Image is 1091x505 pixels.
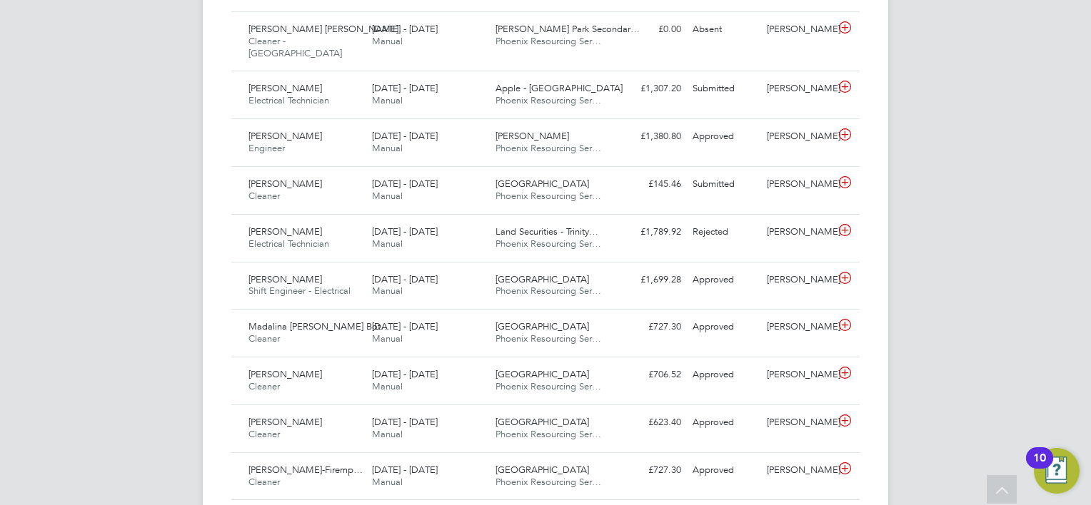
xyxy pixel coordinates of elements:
[372,94,403,106] span: Manual
[372,380,403,392] span: Manual
[496,35,601,47] span: Phoenix Resourcing Ser…
[372,82,438,94] span: [DATE] - [DATE]
[372,130,438,142] span: [DATE] - [DATE]
[496,238,601,250] span: Phoenix Resourcing Ser…
[613,268,687,292] div: £1,699.28
[248,94,329,106] span: Electrical Technician
[1034,448,1080,494] button: Open Resource Center, 10 new notifications
[687,18,761,41] div: Absent
[496,130,569,142] span: [PERSON_NAME]
[613,411,687,434] div: £623.40
[372,178,438,190] span: [DATE] - [DATE]
[248,332,280,345] span: Cleaner
[613,220,687,244] div: £1,789.92
[687,268,761,292] div: Approved
[687,220,761,244] div: Rejected
[372,476,403,488] span: Manual
[613,363,687,387] div: £706.52
[687,125,761,148] div: Approved
[248,368,322,380] span: [PERSON_NAME]
[372,320,438,332] span: [DATE] - [DATE]
[613,77,687,101] div: £1,307.20
[496,273,589,285] span: [GEOGRAPHIC_DATA]
[496,380,601,392] span: Phoenix Resourcing Ser…
[496,190,601,202] span: Phoenix Resourcing Ser…
[248,35,342,59] span: Cleaner - [GEOGRAPHIC_DATA]
[613,18,687,41] div: £0.00
[372,23,438,35] span: [DATE] - [DATE]
[687,411,761,434] div: Approved
[248,476,280,488] span: Cleaner
[1033,458,1046,476] div: 10
[372,464,438,476] span: [DATE] - [DATE]
[496,23,640,35] span: [PERSON_NAME] Park Secondar…
[372,416,438,428] span: [DATE] - [DATE]
[687,77,761,101] div: Submitted
[248,285,351,297] span: Shift Engineer - Electrical
[761,315,835,339] div: [PERSON_NAME]
[372,238,403,250] span: Manual
[761,363,835,387] div: [PERSON_NAME]
[613,173,687,196] div: £145.46
[761,220,835,244] div: [PERSON_NAME]
[248,380,280,392] span: Cleaner
[372,285,403,297] span: Manual
[496,285,601,297] span: Phoenix Resourcing Ser…
[248,273,322,285] span: [PERSON_NAME]
[496,320,589,332] span: [GEOGRAPHIC_DATA]
[496,178,589,190] span: [GEOGRAPHIC_DATA]
[372,332,403,345] span: Manual
[761,77,835,101] div: [PERSON_NAME]
[248,464,363,476] span: [PERSON_NAME]-Firemp…
[496,464,589,476] span: [GEOGRAPHIC_DATA]
[761,125,835,148] div: [PERSON_NAME]
[613,125,687,148] div: £1,380.80
[496,82,623,94] span: Apple - [GEOGRAPHIC_DATA]
[248,416,322,428] span: [PERSON_NAME]
[372,368,438,380] span: [DATE] - [DATE]
[248,190,280,202] span: Cleaner
[761,18,835,41] div: [PERSON_NAME]
[248,178,322,190] span: [PERSON_NAME]
[613,315,687,339] div: £727.30
[496,416,589,428] span: [GEOGRAPHIC_DATA]
[613,459,687,482] div: £727.30
[761,411,835,434] div: [PERSON_NAME]
[248,82,322,94] span: [PERSON_NAME]
[761,173,835,196] div: [PERSON_NAME]
[496,368,589,380] span: [GEOGRAPHIC_DATA]
[496,476,601,488] span: Phoenix Resourcing Ser…
[248,142,285,154] span: Engineer
[372,142,403,154] span: Manual
[372,273,438,285] span: [DATE] - [DATE]
[496,428,601,440] span: Phoenix Resourcing Ser…
[496,332,601,345] span: Phoenix Resourcing Ser…
[687,363,761,387] div: Approved
[761,268,835,292] div: [PERSON_NAME]
[687,315,761,339] div: Approved
[372,190,403,202] span: Manual
[496,225,598,238] span: Land Securities - Trinity…
[248,238,329,250] span: Electrical Technician
[248,23,408,35] span: [PERSON_NAME] [PERSON_NAME]…
[372,428,403,440] span: Manual
[372,35,403,47] span: Manual
[248,320,390,332] span: Madalina [PERSON_NAME] Bot…
[248,225,322,238] span: [PERSON_NAME]
[687,459,761,482] div: Approved
[687,173,761,196] div: Submitted
[496,94,601,106] span: Phoenix Resourcing Ser…
[761,459,835,482] div: [PERSON_NAME]
[248,428,280,440] span: Cleaner
[372,225,438,238] span: [DATE] - [DATE]
[496,142,601,154] span: Phoenix Resourcing Ser…
[248,130,322,142] span: [PERSON_NAME]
